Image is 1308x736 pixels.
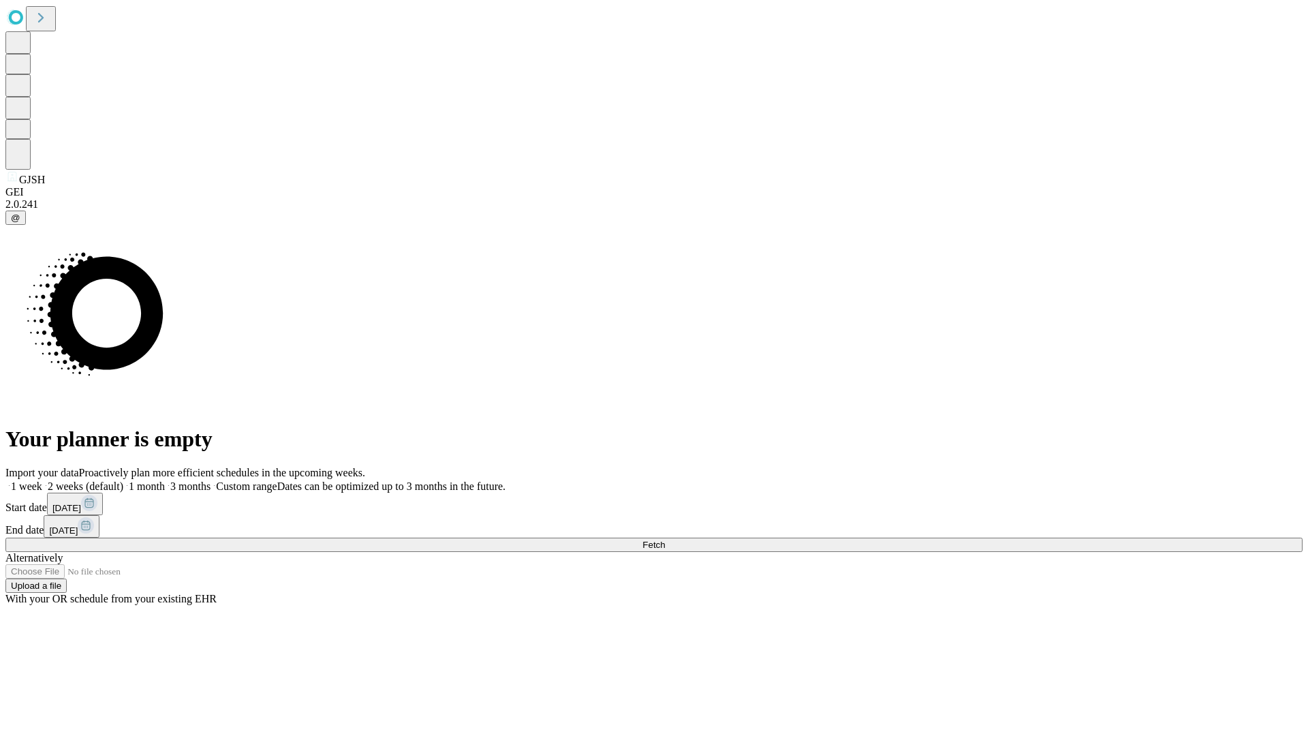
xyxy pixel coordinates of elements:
span: 1 week [11,480,42,492]
span: @ [11,213,20,223]
span: 3 months [170,480,211,492]
span: GJSH [19,174,45,185]
span: Custom range [216,480,277,492]
span: Import your data [5,467,79,478]
button: Upload a file [5,579,67,593]
span: Dates can be optimized up to 3 months in the future. [277,480,505,492]
span: 2 weeks (default) [48,480,123,492]
span: With your OR schedule from your existing EHR [5,593,217,604]
div: 2.0.241 [5,198,1303,211]
button: @ [5,211,26,225]
button: Fetch [5,538,1303,552]
span: [DATE] [49,525,78,536]
h1: Your planner is empty [5,427,1303,452]
div: End date [5,515,1303,538]
span: 1 month [129,480,165,492]
span: Proactively plan more efficient schedules in the upcoming weeks. [79,467,365,478]
span: Alternatively [5,552,63,564]
div: GEI [5,186,1303,198]
button: [DATE] [44,515,99,538]
span: Fetch [642,540,665,550]
button: [DATE] [47,493,103,515]
span: [DATE] [52,503,81,513]
div: Start date [5,493,1303,515]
